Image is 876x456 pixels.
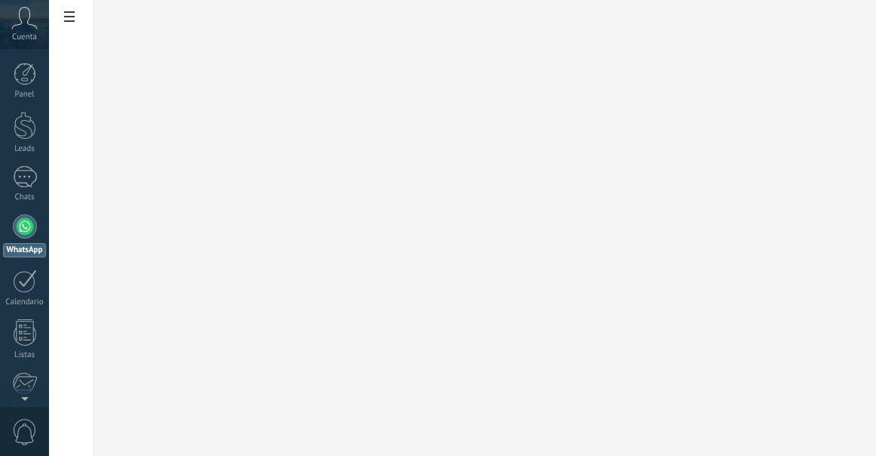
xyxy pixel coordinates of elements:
[3,90,47,100] div: Panel
[12,32,37,42] span: Cuenta
[3,144,47,154] div: Leads
[3,193,47,202] div: Chats
[3,297,47,307] div: Calendario
[3,243,46,257] div: WhatsApp
[3,350,47,360] div: Listas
